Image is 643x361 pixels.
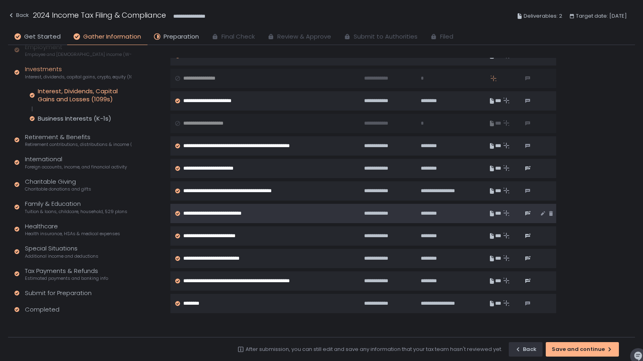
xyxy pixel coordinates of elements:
div: Retirement & Benefits [25,133,131,148]
button: Back [509,342,543,357]
span: Submit to Authorities [354,32,418,41]
div: Tax Payments & Refunds [25,267,108,282]
div: Business Interests (K-1s) [38,115,111,123]
div: Submit for Preparation [25,289,92,298]
div: Healthcare [25,222,120,237]
div: Completed [25,305,59,314]
span: Tuition & loans, childcare, household, 529 plans [25,209,127,215]
span: Estimated payments and banking info [25,275,108,281]
span: Review & Approve [277,32,331,41]
span: Foreign accounts, income, and financial activity [25,164,127,170]
button: Back [8,10,29,23]
div: Interest, Dividends, Capital Gains and Losses (1099s) [38,87,131,103]
h1: 2024 Income Tax Filing & Compliance [33,10,166,21]
span: Employee and [DEMOGRAPHIC_DATA] income (W-2s) [25,51,131,57]
button: Save and continue [546,342,619,357]
span: Interest, dividends, capital gains, crypto, equity (1099s, K-1s) [25,74,131,80]
div: Back [515,346,537,353]
span: Filed [440,32,453,41]
span: Final Check [221,32,255,41]
div: Employment [25,43,131,58]
span: Deliverables: 2 [524,11,562,21]
span: Retirement contributions, distributions & income (1099-R, 5498) [25,142,131,148]
span: Health insurance, HSAs & medical expenses [25,231,120,237]
span: Preparation [164,32,199,41]
div: After submission, you can still edit and save any information that your tax team hasn't reviewed ... [246,346,502,353]
div: Back [8,10,29,20]
span: Charitable donations and gifts [25,186,91,192]
span: Additional income and deductions [25,253,98,259]
div: International [25,155,127,170]
span: Gather Information [83,32,141,41]
div: Save and continue [552,346,613,353]
div: Investments [25,65,131,80]
span: Get Started [24,32,61,41]
div: Special Situations [25,244,98,259]
div: Charitable Giving [25,177,91,193]
div: Family & Education [25,199,127,215]
span: Target date: [DATE] [576,11,627,21]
